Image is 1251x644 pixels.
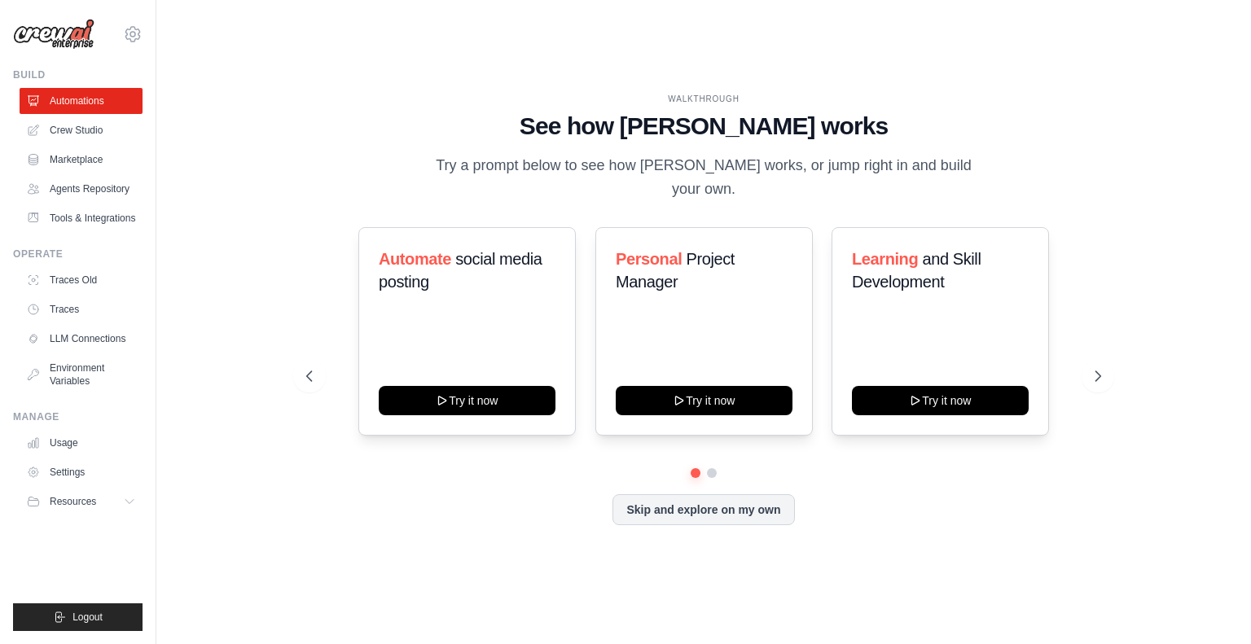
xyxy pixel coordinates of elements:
a: Marketplace [20,147,143,173]
a: LLM Connections [20,326,143,352]
img: Logo [13,19,94,50]
div: Manage [13,410,143,423]
span: Automate [379,250,451,268]
span: Logout [72,611,103,624]
button: Try it now [616,386,792,415]
span: Personal [616,250,682,268]
button: Resources [20,488,143,515]
span: Learning [852,250,918,268]
span: Resources [50,495,96,508]
a: Tools & Integrations [20,205,143,231]
a: Agents Repository [20,176,143,202]
span: social media posting [379,250,542,291]
a: Environment Variables [20,355,143,394]
a: Automations [20,88,143,114]
a: Settings [20,459,143,485]
div: Operate [13,248,143,261]
a: Traces Old [20,267,143,293]
p: Try a prompt below to see how [PERSON_NAME] works, or jump right in and build your own. [430,154,977,202]
a: Traces [20,296,143,322]
span: Project Manager [616,250,735,291]
button: Logout [13,603,143,631]
div: WALKTHROUGH [306,93,1101,105]
div: Build [13,68,143,81]
button: Try it now [852,386,1029,415]
a: Usage [20,430,143,456]
h1: See how [PERSON_NAME] works [306,112,1101,141]
a: Crew Studio [20,117,143,143]
button: Try it now [379,386,555,415]
button: Skip and explore on my own [612,494,794,525]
